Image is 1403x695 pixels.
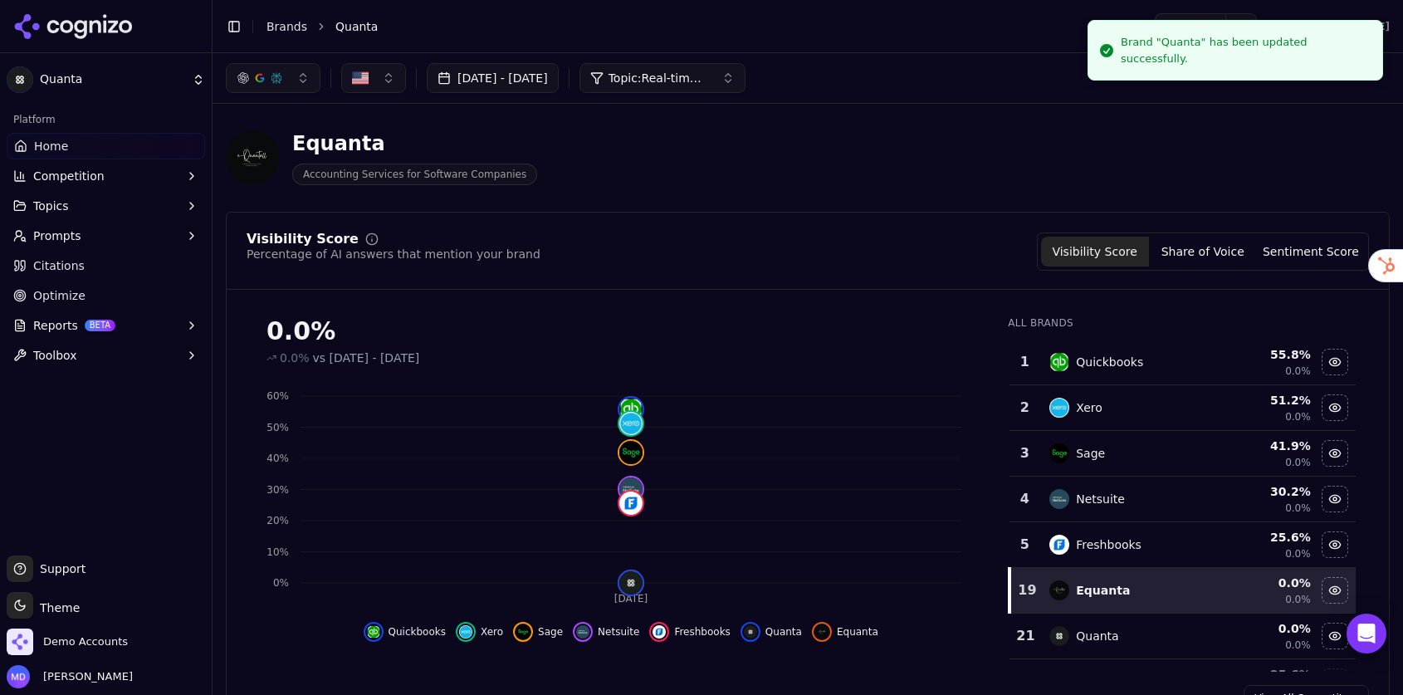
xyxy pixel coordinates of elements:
button: Toolbox [7,342,205,369]
tspan: 10% [266,546,289,558]
button: Open user button [7,665,133,688]
button: Hide netsuite data [1322,486,1348,512]
div: 0.0 % [1222,575,1311,591]
span: Competition [33,168,105,184]
span: 0.0% [1285,593,1311,606]
span: Home [34,138,68,154]
img: quanta [619,571,643,595]
div: Equanta [1076,582,1130,599]
span: Quanta [765,625,802,639]
div: 25.6 % [1222,666,1311,683]
tr: 2xeroXero51.2%0.0%Hide xero data [1009,385,1356,431]
div: Visibility Score [247,232,359,246]
img: United States [352,70,369,86]
div: 3 [1016,443,1033,463]
span: Quanta [40,72,185,87]
img: equanta [815,625,829,639]
button: ReportsBETA [7,312,205,339]
span: 0.0% [1285,365,1311,378]
span: Topic: Real-time financial management [609,70,708,86]
span: Xero [481,625,503,639]
div: Open Intercom Messenger [1347,614,1386,653]
span: Demo Accounts [43,634,128,649]
div: 4 [1016,489,1033,509]
span: 0.0% [280,350,310,366]
img: Equanta [226,131,279,184]
img: freshbooks [619,492,643,515]
button: Hide quickbooks data [364,622,446,642]
span: Freshbooks [674,625,730,639]
a: Citations [7,252,205,279]
span: 0.0% [1285,547,1311,560]
div: 25.6 % [1222,529,1311,546]
img: xero [459,625,472,639]
span: Accounting Services for Software Companies [292,164,537,185]
span: 0.0% [1285,502,1311,515]
img: freshbooks [1049,535,1069,555]
img: xero [619,412,643,435]
span: Optimize [33,287,86,304]
tr: 19equantaEquanta0.0%0.0%Hide equanta data [1009,568,1356,614]
tspan: [DATE] [614,593,648,604]
img: quanta [1049,626,1069,646]
span: Sage [538,625,563,639]
img: quickbooks [619,398,643,421]
button: Share of Voice [1149,237,1257,267]
img: sage [619,441,643,464]
span: 0.0% [1285,410,1311,423]
button: Hide sage data [1322,440,1348,467]
button: Competition [7,163,205,189]
img: equanta [1049,580,1069,600]
span: Citations [33,257,85,274]
div: 21 [1016,626,1033,646]
tspan: 30% [266,484,289,496]
img: Quanta [7,66,33,93]
img: netsuite [576,625,589,639]
button: Hide equanta data [1322,577,1348,604]
div: Quickbooks [1076,354,1143,370]
img: netsuite [1049,489,1069,509]
span: 0.0% [1285,639,1311,652]
img: quickbooks [367,625,380,639]
tspan: 40% [266,453,289,464]
img: Melissa Dowd [7,665,30,688]
tspan: 60% [266,390,289,402]
img: sage [516,625,530,639]
tr: 21quantaQuanta0.0%0.0%Hide quanta data [1009,614,1356,659]
span: vs [DATE] - [DATE] [313,350,420,366]
button: Open organization switcher [7,629,128,655]
img: quickbooks [1049,352,1069,372]
button: Prompts [7,223,205,249]
div: All Brands [1008,316,1356,330]
span: Netsuite [598,625,639,639]
button: Hide quickbooks data [1322,349,1348,375]
div: 19 [1018,580,1033,600]
a: Home [7,133,205,159]
div: Percentage of AI answers that mention your brand [247,246,540,262]
span: Quickbooks [389,625,446,639]
button: Hide sage data [513,622,563,642]
button: Hide quanta data [741,622,802,642]
img: netsuite [619,477,643,501]
img: xero [1049,398,1069,418]
div: Xero [1076,399,1102,416]
div: Freshbooks [1076,536,1141,553]
a: Brands [266,20,307,33]
span: Topics [33,198,69,214]
div: Brand "Quanta" has been updated successfully. [1121,34,1369,66]
span: Toolbox [33,347,77,364]
div: 30.2 % [1222,483,1311,500]
tspan: 0% [273,577,289,589]
div: 0.0% [266,316,975,346]
span: Equanta [837,625,878,639]
div: Sage [1076,445,1105,462]
div: Platform [7,106,205,133]
button: Hide freshbooks data [1322,531,1348,558]
img: Demo Accounts [7,629,33,655]
button: Show oracle data [1322,668,1348,695]
button: Hide xero data [456,622,503,642]
span: BETA [85,320,115,331]
span: Quanta [335,18,378,35]
div: 1 [1016,352,1033,372]
span: Prompts [33,228,81,244]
